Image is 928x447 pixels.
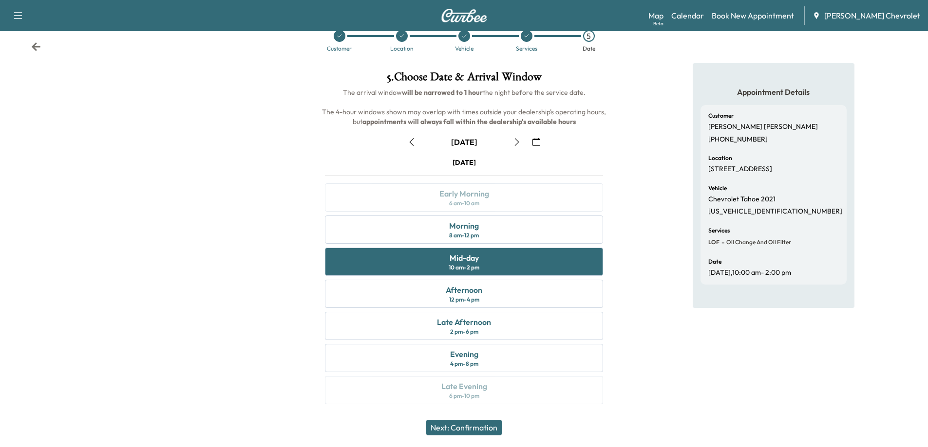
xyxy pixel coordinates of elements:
div: 8 am - 12 pm [449,232,479,239]
p: [STREET_ADDRESS] [708,165,772,174]
p: [DATE] , 10:00 am - 2:00 pm [708,268,791,277]
p: [PHONE_NUMBER] [708,135,768,144]
h6: Date [708,259,721,265]
h5: Appointment Details [701,87,847,97]
div: 4 pm - 8 pm [450,360,478,368]
h6: Customer [708,113,734,119]
h6: Vehicle [708,185,727,191]
div: [DATE] [453,158,476,167]
div: 12 pm - 4 pm [449,296,479,304]
span: [PERSON_NAME] Chevrolet [824,10,920,21]
div: 10 am - 2 pm [449,264,479,271]
b: appointments will always fall within the dealership's available hours [362,117,576,126]
h6: Services [708,228,730,233]
span: - [720,237,724,247]
div: [DATE] [451,137,477,147]
p: [US_VEHICLE_IDENTIFICATION_NUMBER] [708,207,842,216]
a: Calendar [671,10,704,21]
div: Services [516,46,537,52]
div: 5 [583,30,595,42]
span: The arrival window the night before the service date. The 4-hour windows shown may overlap with t... [322,88,607,126]
div: Beta [653,20,663,27]
div: Date [583,46,595,52]
p: [PERSON_NAME] [PERSON_NAME] [708,123,818,131]
h1: 5 . Choose Date & Arrival Window [317,71,611,88]
span: LOF [708,238,720,246]
span: Oil Change and Oil Filter [724,238,791,246]
a: MapBeta [648,10,663,21]
div: Customer [327,46,352,52]
button: Next: Confirmation [426,420,502,435]
div: Back [31,42,41,52]
div: Evening [450,348,478,360]
div: Afternoon [446,284,482,296]
div: Vehicle [455,46,473,52]
div: Morning [449,220,479,232]
a: Book New Appointment [712,10,794,21]
p: Chevrolet Tahoe 2021 [708,195,776,204]
div: Late Afternoon [437,316,491,328]
div: 2 pm - 6 pm [450,328,478,336]
img: Curbee Logo [441,9,488,22]
h6: Location [708,155,732,161]
b: will be narrowed to 1 hour [402,88,483,97]
div: Mid-day [450,252,479,264]
div: Location [390,46,414,52]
